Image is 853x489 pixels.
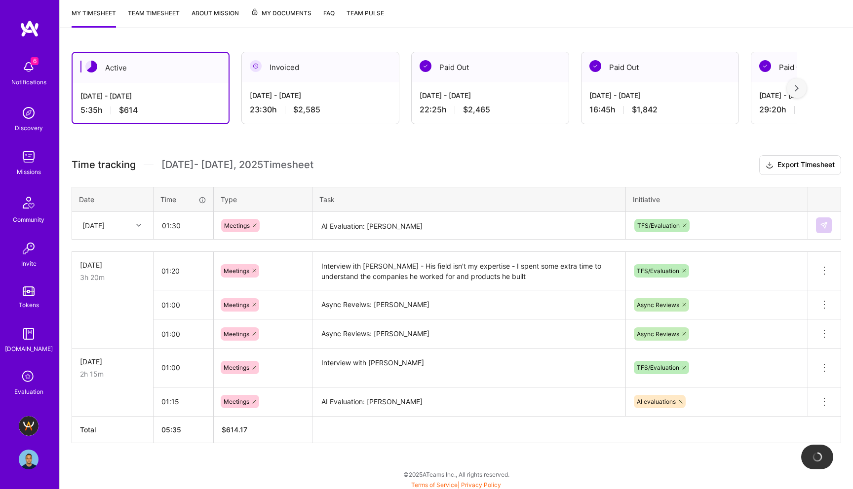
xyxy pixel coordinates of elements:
img: right [795,85,799,92]
div: [DOMAIN_NAME] [5,344,53,354]
img: Paid Out [420,60,431,72]
div: [DATE] - [DATE] [420,90,561,101]
a: FAQ [323,8,335,28]
div: 16:45 h [589,105,731,115]
a: Team Pulse [347,8,384,28]
a: About Mission [192,8,239,28]
div: [DATE] [80,260,145,270]
span: | [411,481,501,489]
span: $1,842 [632,105,658,115]
span: Meetings [224,301,249,309]
div: 23:30 h [250,105,391,115]
img: Submit [820,221,828,229]
textarea: AI Evaluation: [PERSON_NAME] [313,213,624,239]
button: Export Timesheet [759,155,841,175]
span: Meetings [224,364,249,371]
i: icon Chevron [136,223,141,228]
img: bell [19,57,39,77]
div: Paid Out [412,52,569,82]
i: icon SelectionTeam [19,368,38,386]
div: © 2025 ATeams Inc., All rights reserved. [59,462,853,487]
span: TFS/Evaluation [637,267,679,275]
div: null [816,217,833,233]
div: 5:35 h [80,105,221,115]
div: [DATE] - [DATE] [250,90,391,101]
a: Terms of Service [411,481,458,489]
span: $2,585 [293,105,320,115]
textarea: AI Evaluation: [PERSON_NAME] [313,388,624,416]
div: Tokens [19,300,39,310]
img: discovery [19,103,39,123]
input: HH:MM [154,388,213,415]
span: My Documents [251,8,311,19]
span: Async Reviews [637,301,679,309]
div: Invoiced [242,52,399,82]
img: Community [17,191,40,214]
span: [DATE] - [DATE] , 2025 Timesheet [161,159,313,171]
span: TFS/Evaluation [637,364,679,371]
div: [DATE] [80,356,145,367]
img: tokens [23,286,35,296]
input: HH:MM [154,212,213,239]
span: $614 [119,105,138,115]
span: $ 614.17 [222,425,247,434]
img: User Avatar [19,450,39,469]
div: Time [160,194,206,205]
span: Meetings [224,330,249,338]
a: User Avatar [16,450,41,469]
span: $2,465 [463,105,490,115]
img: Invoiced [250,60,262,72]
div: Discovery [15,123,43,133]
div: [DATE] - [DATE] [589,90,731,101]
a: A.Team - Grow A.Team's Community & Demand [16,416,41,436]
div: Active [73,53,229,83]
th: Date [72,187,154,211]
input: HH:MM [154,354,213,381]
img: guide book [19,324,39,344]
div: Initiative [633,194,801,205]
input: HH:MM [154,292,213,318]
span: Team Pulse [347,9,384,17]
img: logo [20,20,39,37]
textarea: Interview with [PERSON_NAME] [313,349,624,386]
div: Invite [21,258,37,269]
a: Team timesheet [128,8,180,28]
textarea: Interview ith [PERSON_NAME] - His field isn't my expertise - I spent some extra time to understan... [313,253,624,290]
a: My timesheet [72,8,116,28]
img: loading [811,451,823,463]
span: AI evaluations [637,398,676,405]
img: A.Team - Grow A.Team's Community & Demand [19,416,39,436]
div: [DATE] [82,220,105,231]
div: Evaluation [14,386,43,397]
input: HH:MM [154,258,213,284]
img: teamwork [19,147,39,167]
a: My Documents [251,8,311,28]
img: Paid Out [589,60,601,72]
span: Meetings [224,398,249,405]
span: Async Reviews [637,330,679,338]
textarea: Async Reviews: [PERSON_NAME] [313,320,624,348]
textarea: Async Reveiws: [PERSON_NAME] [313,291,624,318]
span: 6 [31,57,39,65]
th: Type [214,187,312,211]
th: 05:35 [154,416,214,443]
div: 3h 20m [80,272,145,282]
span: Meetings [224,267,249,275]
i: icon Download [766,160,774,171]
th: Task [312,187,626,211]
div: Notifications [11,77,46,87]
img: Paid Out [759,60,771,72]
input: HH:MM [154,321,213,347]
div: [DATE] - [DATE] [80,91,221,101]
img: Invite [19,239,39,258]
span: TFS/Evaluation [637,222,680,229]
img: Active [85,61,97,72]
span: Meetings [224,222,250,229]
th: Total [72,416,154,443]
a: Privacy Policy [461,481,501,489]
div: 2h 15m [80,369,145,379]
span: Time tracking [72,159,136,171]
div: Missions [17,167,41,177]
div: Community [13,214,44,225]
div: 22:25 h [420,105,561,115]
